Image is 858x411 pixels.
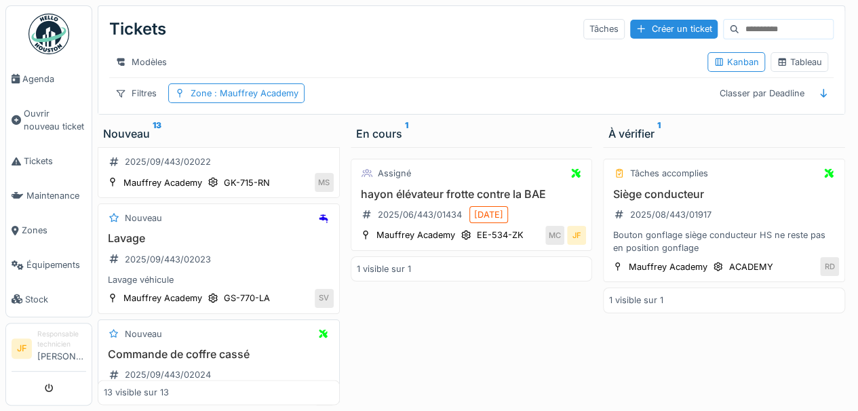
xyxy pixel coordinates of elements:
h3: Lavage [104,232,334,245]
div: RD [820,257,839,276]
a: Zones [6,213,92,248]
div: Responsable technicien [37,329,86,350]
div: Tickets [109,12,166,47]
div: À vérifier [608,125,840,142]
div: 2025/09/443/02024 [125,368,211,381]
div: Nouveau [103,125,334,142]
span: Ouvrir nouveau ticket [24,107,86,133]
a: Maintenance [6,178,92,213]
span: Maintenance [26,189,86,202]
a: Équipements [6,248,92,282]
span: Stock [25,293,86,306]
div: Filtres [109,83,163,103]
div: Modèles [109,52,173,72]
div: MC [545,226,564,245]
div: 1 visible sur 1 [609,294,663,307]
a: JF Responsable technicien[PERSON_NAME] [12,329,86,372]
div: [DATE] [474,208,503,221]
div: Assigné [378,167,411,180]
div: SV [315,289,334,308]
div: JF [567,226,586,245]
span: Équipements [26,258,86,271]
li: JF [12,338,32,359]
div: Zone [191,87,298,100]
h3: Siège conducteur [609,188,839,201]
span: Zones [22,224,86,237]
div: Nouveau [125,212,162,224]
div: Tâches accomplies [630,167,708,180]
div: 2025/08/443/01917 [630,208,711,221]
h3: Commande de coffre cassé [104,348,334,361]
span: Tickets [24,155,86,168]
div: Tâches [583,19,625,39]
div: Bouton gonflage siège conducteur HS ne reste pas en position gonflage [609,229,839,254]
div: Classer par Deadline [714,83,811,103]
div: Créer un ticket [630,20,718,38]
div: EE-534-ZK [477,229,524,241]
div: 1 visible sur 1 [357,262,411,275]
sup: 1 [657,125,661,142]
div: En cours [356,125,587,142]
sup: 1 [405,125,408,142]
div: 2025/06/443/01434 [378,208,462,221]
div: GK-715-RN [224,176,270,189]
div: MS [315,173,334,192]
div: 13 visible sur 13 [104,387,169,399]
a: Tickets [6,144,92,178]
div: Lavage véhicule [104,273,334,286]
a: Stock [6,282,92,317]
div: Kanban [714,56,759,68]
div: Mauffrey Academy [629,260,707,273]
div: 2025/09/443/02022 [125,155,211,168]
div: Mauffrey Academy [123,292,202,305]
div: Mauffrey Academy [376,229,455,241]
sup: 13 [153,125,161,142]
img: Badge_color-CXgf-gQk.svg [28,14,69,54]
h3: hayon élévateur frotte contre la BAE [357,188,587,201]
div: Nouveau [125,328,162,340]
div: Tableau [777,56,822,68]
div: GS-770-LA [224,292,270,305]
span: : Mauffrey Academy [212,88,298,98]
span: Agenda [22,73,86,85]
li: [PERSON_NAME] [37,329,86,368]
div: Mauffrey Academy [123,176,202,189]
div: 2025/09/443/02023 [125,253,211,266]
a: Ouvrir nouveau ticket [6,96,92,144]
div: ACADEMY [729,260,773,273]
a: Agenda [6,62,92,96]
